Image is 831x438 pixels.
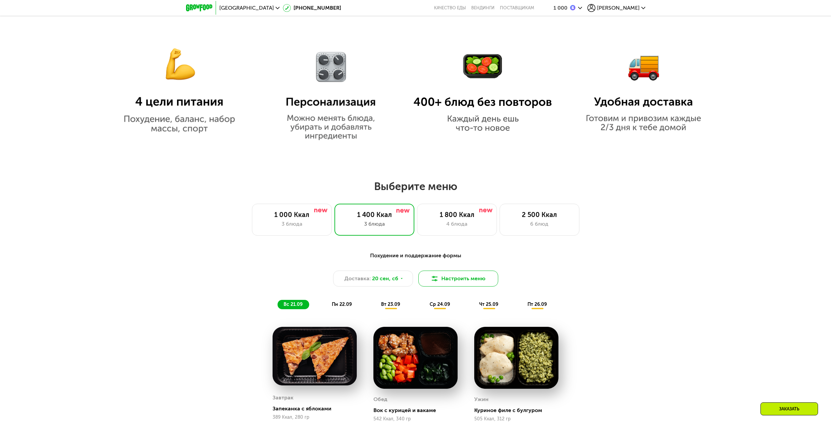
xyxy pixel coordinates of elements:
[597,5,640,11] span: [PERSON_NAME]
[381,302,400,307] span: вт 23.09
[500,5,534,11] div: поставщикам
[471,5,495,11] a: Вендинги
[474,407,564,414] div: Куриное филе с булгуром
[434,5,466,11] a: Качество еды
[527,302,547,307] span: пт 26.09
[219,5,274,11] span: [GEOGRAPHIC_DATA]
[344,275,371,283] span: Доставка:
[372,275,398,283] span: 20 сен, сб
[424,220,490,228] div: 4 блюда
[474,394,489,404] div: Ужин
[479,302,498,307] span: чт 25.09
[219,252,613,260] div: Похудение и поддержание формы
[273,405,362,412] div: Запеканка с яблоками
[373,407,463,414] div: Вок с курицей и вакаме
[474,416,558,422] div: 505 Ккал, 312 гр
[283,4,341,12] a: [PHONE_NUMBER]
[341,220,407,228] div: 3 блюда
[430,302,450,307] span: ср 24.09
[273,415,357,420] div: 389 Ккал, 280 гр
[332,302,352,307] span: пн 22.09
[418,271,498,287] button: Настроить меню
[507,220,572,228] div: 6 блюд
[760,402,818,415] div: Заказать
[284,302,303,307] span: вс 21.09
[373,394,387,404] div: Обед
[373,416,458,422] div: 542 Ккал, 340 гр
[341,211,407,219] div: 1 400 Ккал
[553,5,567,11] div: 1 000
[507,211,572,219] div: 2 500 Ккал
[424,211,490,219] div: 1 800 Ккал
[259,211,325,219] div: 1 000 Ккал
[273,393,294,403] div: Завтрак
[259,220,325,228] div: 3 блюда
[21,180,810,193] h2: Выберите меню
